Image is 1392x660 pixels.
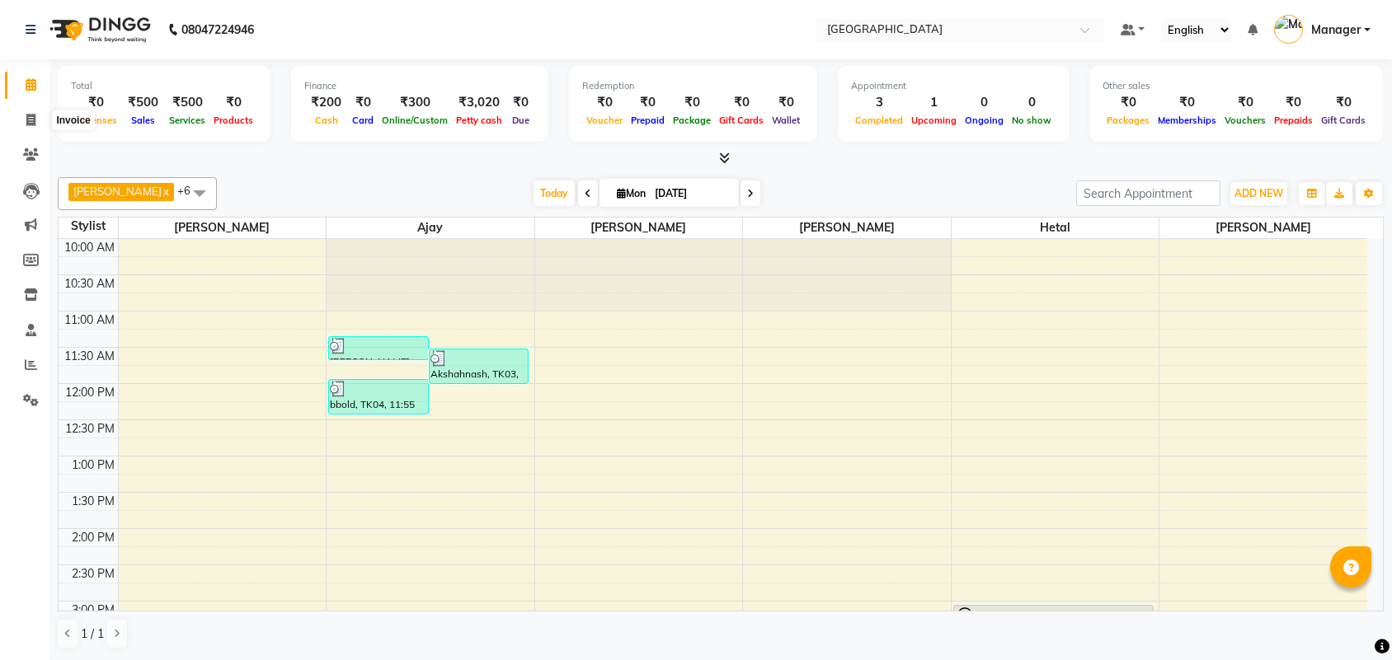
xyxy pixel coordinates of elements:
[378,115,452,126] span: Online/Custom
[952,218,1159,238] span: Hetal
[582,115,627,126] span: Voucher
[534,180,575,206] span: Today
[68,565,118,583] div: 2:30 PM
[1220,115,1270,126] span: Vouchers
[508,115,534,126] span: Due
[1103,115,1154,126] span: Packages
[961,93,1008,112] div: 0
[768,115,804,126] span: Wallet
[119,218,327,238] span: [PERSON_NAME]
[1008,115,1056,126] span: No show
[768,93,804,112] div: ₹0
[582,93,627,112] div: ₹0
[1311,21,1361,39] span: Manager
[1270,115,1317,126] span: Prepaids
[62,420,118,438] div: 12:30 PM
[1103,79,1370,93] div: Other sales
[1103,93,1154,112] div: ₹0
[311,115,342,126] span: Cash
[52,110,94,130] div: Invoice
[68,493,118,510] div: 1:30 PM
[329,337,428,359] div: [PERSON_NAME], TK02, 11:20 AM-11:40 AM, Blowdry
[1317,115,1370,126] span: Gift Cards
[535,218,743,238] span: [PERSON_NAME]
[61,239,118,256] div: 10:00 AM
[907,115,961,126] span: Upcoming
[907,93,961,112] div: 1
[209,115,257,126] span: Products
[582,79,804,93] div: Redemption
[430,349,529,383] div: Akshahnash, TK03, 11:30 AM-12:00 PM, Haircut [DEMOGRAPHIC_DATA]
[62,384,118,401] div: 12:00 PM
[743,218,951,238] span: [PERSON_NAME]
[1270,93,1317,112] div: ₹0
[73,185,162,198] span: [PERSON_NAME]
[61,275,118,293] div: 10:30 AM
[1274,15,1303,44] img: Manager
[1154,115,1220,126] span: Memberships
[1230,182,1287,205] button: ADD NEW
[669,115,715,126] span: Package
[613,187,650,199] span: Mon
[715,115,768,126] span: Gift Cards
[165,93,209,112] div: ₹500
[61,311,118,329] div: 11:00 AM
[627,115,669,126] span: Prepaid
[378,93,452,112] div: ₹300
[42,7,155,53] img: logo
[348,115,378,126] span: Card
[304,93,348,112] div: ₹200
[304,79,535,93] div: Finance
[209,93,257,112] div: ₹0
[348,93,378,112] div: ₹0
[71,79,257,93] div: Total
[61,348,118,365] div: 11:30 AM
[81,625,104,643] span: 1 / 1
[715,93,768,112] div: ₹0
[961,115,1008,126] span: Ongoing
[327,218,534,238] span: ajay
[1154,93,1220,112] div: ₹0
[68,601,118,619] div: 3:00 PM
[1323,594,1376,644] iframe: chat widget
[121,93,165,112] div: ₹500
[452,93,506,112] div: ₹3,020
[1159,218,1367,238] span: [PERSON_NAME]
[68,456,118,474] div: 1:00 PM
[669,93,715,112] div: ₹0
[650,181,732,206] input: 2025-09-01
[1317,93,1370,112] div: ₹0
[1076,180,1220,206] input: Search Appointment
[162,185,169,198] a: x
[1234,187,1283,199] span: ADD NEW
[851,115,907,126] span: Completed
[71,93,121,112] div: ₹0
[851,93,907,112] div: 3
[165,115,209,126] span: Services
[127,115,159,126] span: Sales
[627,93,669,112] div: ₹0
[177,184,203,197] span: +6
[1008,93,1056,112] div: 0
[329,380,428,414] div: bbold, TK04, 11:55 AM-12:25 PM, Haircut [DEMOGRAPHIC_DATA]
[181,7,254,53] b: 08047224946
[452,115,506,126] span: Petty cash
[851,79,1056,93] div: Appointment
[1220,93,1270,112] div: ₹0
[59,218,118,235] div: Stylist
[506,93,535,112] div: ₹0
[68,529,118,546] div: 2:00 PM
